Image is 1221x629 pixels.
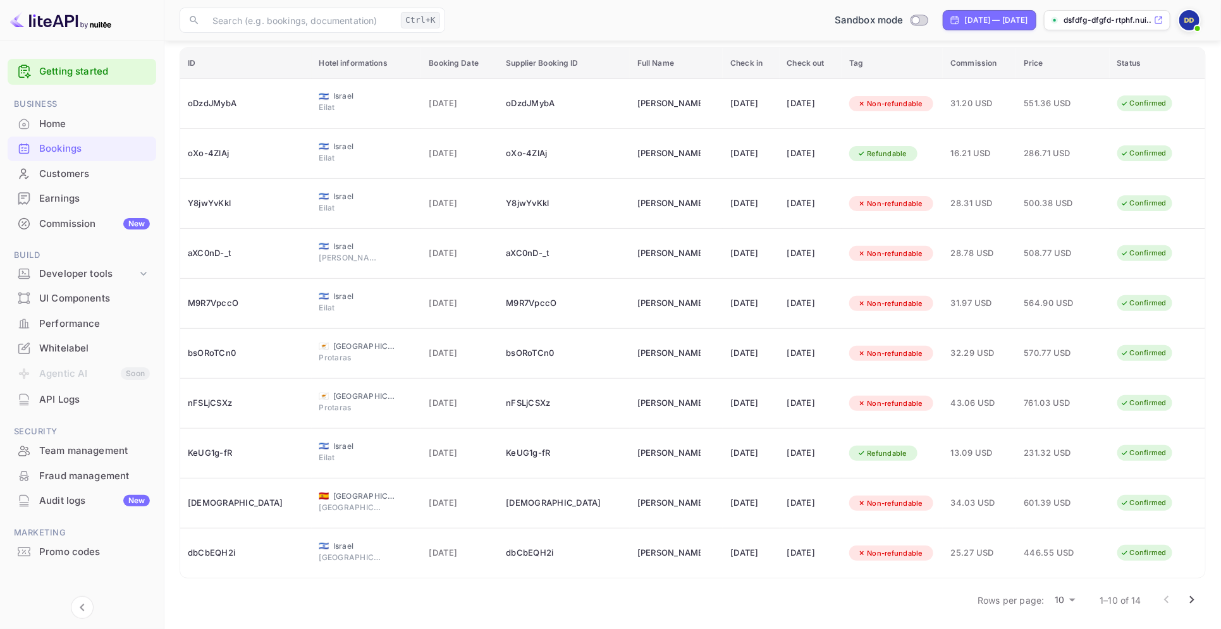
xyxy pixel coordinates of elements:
[506,94,622,114] div: oDzdJMybA
[730,343,771,363] div: [DATE]
[1024,496,1087,510] span: 601.39 USD
[1112,545,1175,561] div: Confirmed
[849,146,915,162] div: Refundable
[333,391,396,402] span: [GEOGRAPHIC_DATA]
[71,596,94,619] button: Collapse navigation
[1112,95,1175,111] div: Confirmed
[39,267,137,281] div: Developer tools
[835,13,904,28] span: Sandbox mode
[723,48,779,79] th: Check in
[950,496,1009,510] span: 34.03 USD
[8,489,156,512] a: Audit logsNew
[8,248,156,262] span: Build
[498,48,630,79] th: Supplier Booking ID
[849,346,931,362] div: Non-refundable
[319,352,383,363] span: Protaras
[188,443,304,463] div: KeUG1g-fR
[188,543,304,563] div: dbCbEQH2i
[1112,145,1175,161] div: Confirmed
[8,336,156,361] div: Whitelabel
[319,402,383,413] span: Protaras
[943,48,1016,79] th: Commission
[319,202,383,214] span: Eilat
[8,212,156,235] a: CommissionNew
[1179,587,1205,613] button: Go to next page
[506,293,622,314] div: M9R7VpccO
[8,439,156,463] div: Team management
[1112,195,1175,211] div: Confirmed
[506,144,622,164] div: oXo-4ZlAj
[188,493,304,513] div: [DEMOGRAPHIC_DATA]
[312,48,422,79] th: Hotel informations
[950,446,1009,460] span: 13.09 USD
[429,296,491,310] span: [DATE]
[39,341,150,356] div: Whitelabel
[39,192,150,206] div: Earnings
[1024,346,1087,360] span: 570.77 USD
[842,48,943,79] th: Tag
[787,243,835,264] div: [DATE]
[1112,445,1175,461] div: Confirmed
[1016,48,1109,79] th: Price
[188,343,304,363] div: bsORoTCn0
[1024,197,1087,211] span: 500.38 USD
[950,197,1009,211] span: 28.31 USD
[950,396,1009,410] span: 43.06 USD
[637,493,701,513] div: Steve Doe
[506,343,622,363] div: bsORoTCn0
[637,543,701,563] div: Steve Doe
[401,12,440,28] div: Ctrl+K
[319,442,329,450] span: Israel
[188,393,304,413] div: nFSLjCSXz
[1179,10,1200,30] img: dsfdfg dfgfd
[506,443,622,463] div: KeUG1g-fR
[39,291,150,306] div: UI Components
[333,191,396,202] span: Israel
[8,312,156,335] a: Performance
[188,243,304,264] div: aXC0nD-_t
[319,152,383,164] span: Eilat
[319,302,383,314] span: Eilat
[188,293,304,314] div: M9R7VpccO
[8,489,156,513] div: Audit logsNew
[39,317,150,331] div: Performance
[730,293,771,314] div: [DATE]
[39,444,150,458] div: Team management
[730,493,771,513] div: [DATE]
[637,393,701,413] div: Steve Doe
[1112,395,1175,411] div: Confirmed
[1112,495,1175,511] div: Confirmed
[39,494,150,508] div: Audit logs
[787,293,835,314] div: [DATE]
[637,293,701,314] div: Steve Doe
[8,263,156,285] div: Developer tools
[429,446,491,460] span: [DATE]
[8,540,156,563] a: Promo codes
[8,186,156,211] div: Earnings
[8,59,156,85] div: Getting started
[730,193,771,214] div: [DATE]
[333,291,396,302] span: Israel
[506,243,622,264] div: aXC0nD-_t
[319,552,383,563] span: [GEOGRAPHIC_DATA]
[8,97,156,111] span: Business
[8,336,156,360] a: Whitelabel
[950,97,1009,111] span: 31.20 USD
[849,496,931,511] div: Non-refundable
[1024,546,1087,560] span: 446.55 USD
[8,464,156,487] a: Fraud management
[319,92,329,101] span: Israel
[319,502,383,513] span: [GEOGRAPHIC_DATA]
[319,542,329,550] span: Israel
[8,112,156,137] div: Home
[8,286,156,310] a: UI Components
[429,396,491,410] span: [DATE]
[730,144,771,164] div: [DATE]
[950,546,1009,560] span: 25.27 USD
[8,162,156,185] a: Customers
[333,90,396,102] span: Israel
[965,15,1028,26] div: [DATE] — [DATE]
[8,137,156,161] div: Bookings
[180,48,312,79] th: ID
[1112,345,1175,361] div: Confirmed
